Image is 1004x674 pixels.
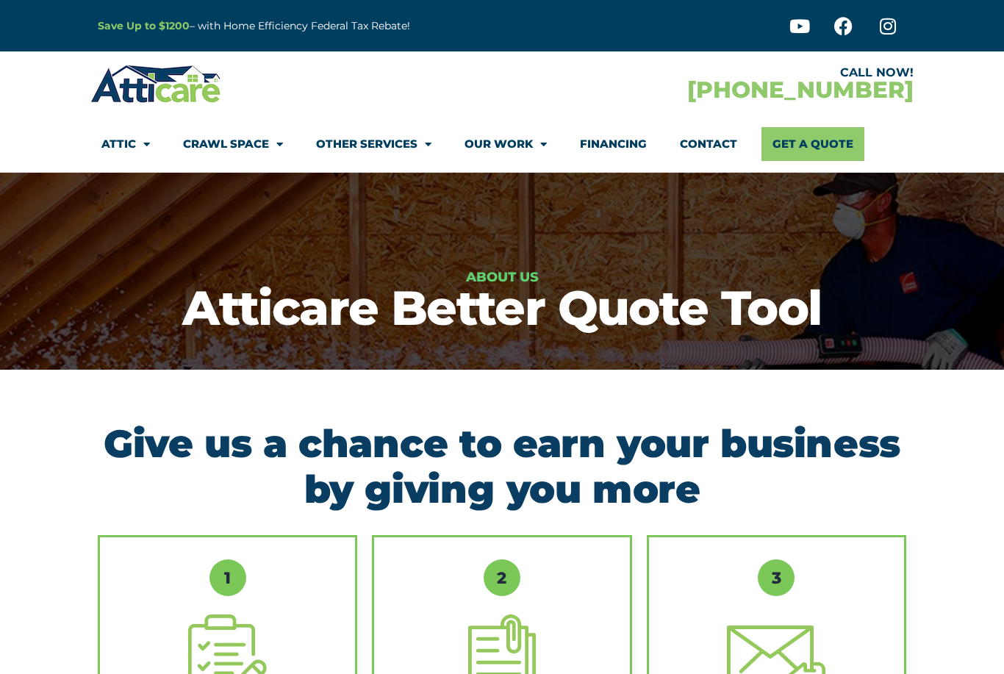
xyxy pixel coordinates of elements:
a: Other Services [316,127,431,161]
p: – with Home Efficiency Federal Tax Rebate! [98,18,574,35]
a: Crawl Space [183,127,283,161]
div: CALL NOW! [502,67,914,79]
h1: Atticare Better Quote Tool [7,284,997,331]
h6: About Us [7,270,997,284]
a: Get A Quote [761,127,864,161]
h4: 3 [758,559,795,596]
a: Our Work [465,127,547,161]
a: Save Up to $1200 [98,19,190,32]
nav: Menu [101,127,903,161]
h2: Give us a chance to earn your business by giving you more [90,421,914,513]
h4: 2 [484,559,520,596]
a: Contact [680,127,737,161]
iframe: Chat Invitation [7,520,243,630]
a: Financing [580,127,647,161]
a: Attic [101,127,150,161]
